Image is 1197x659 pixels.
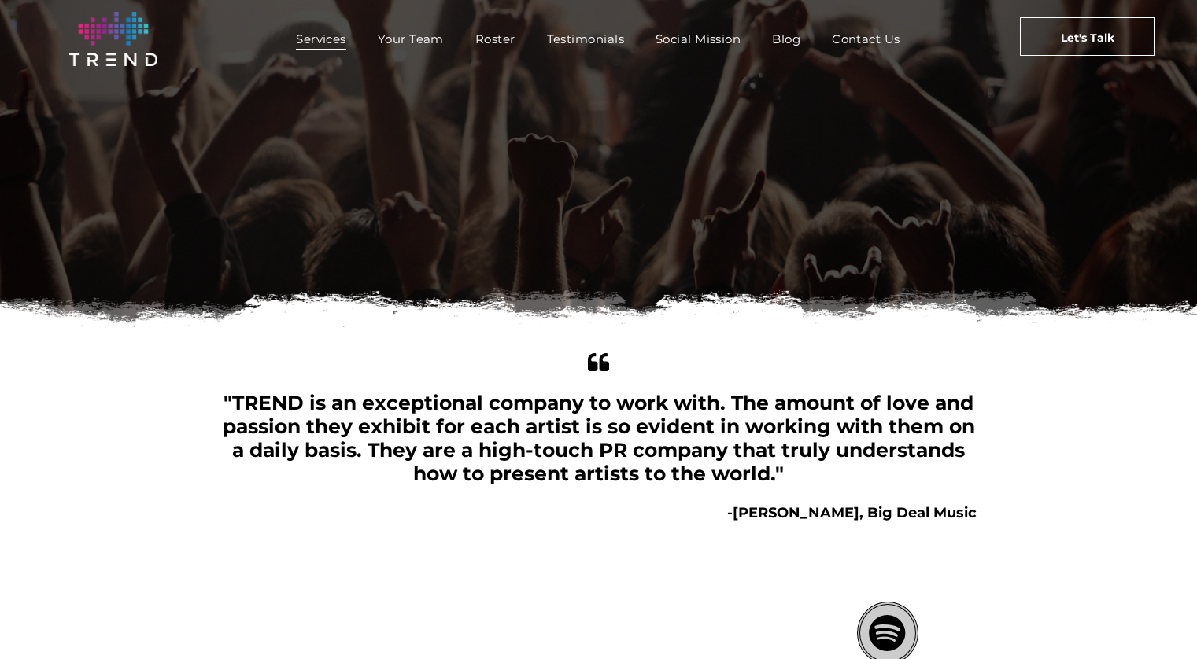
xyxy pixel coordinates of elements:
[640,28,756,50] a: Social Mission
[1020,17,1155,56] a: Let's Talk
[1118,584,1197,659] iframe: Chat Widget
[280,28,362,50] a: Services
[727,504,977,521] b: -[PERSON_NAME], Big Deal Music
[1061,18,1114,57] span: Let's Talk
[531,28,640,50] a: Testimonials
[223,391,975,485] span: "TREND is an exceptional company to work with. The amount of love and passion they exhibit for ea...
[756,28,816,50] a: Blog
[362,28,460,50] a: Your Team
[816,28,916,50] a: Contact Us
[460,28,531,50] a: Roster
[69,12,157,66] img: logo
